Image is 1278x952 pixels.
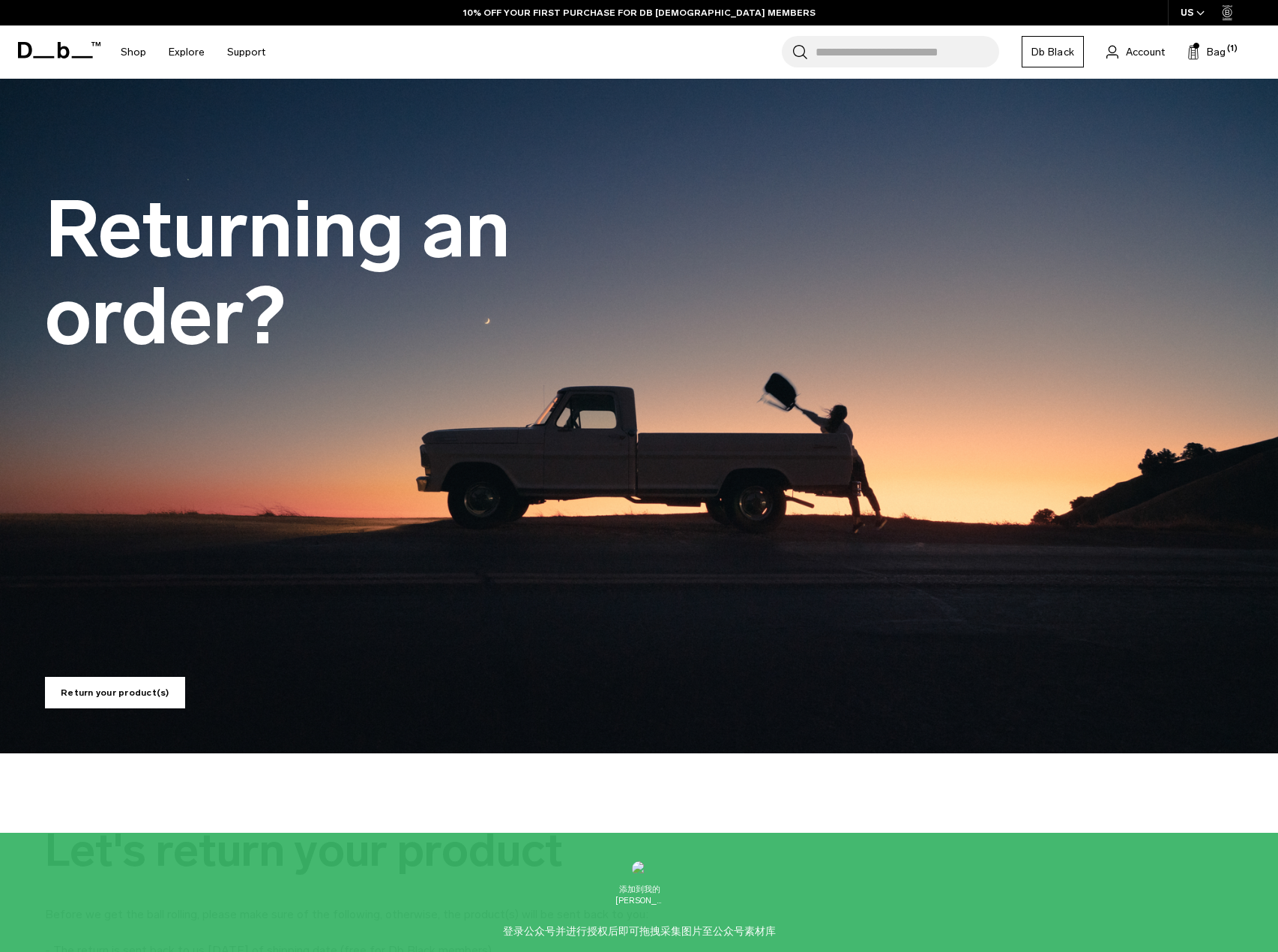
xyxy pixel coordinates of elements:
[1126,44,1165,60] span: Account
[1207,44,1226,60] span: Bag
[45,677,185,708] a: Return your product(s)
[227,25,265,79] a: Support
[45,825,720,876] div: Let's return your product
[109,25,277,79] nav: Main Navigation
[1187,43,1226,61] button: Bag (1)
[169,25,205,79] a: Explore
[45,187,720,360] h1: Returning an order?
[1106,43,1165,61] a: Account
[1227,43,1238,55] span: (1)
[1022,36,1084,67] a: Db Black
[121,25,146,79] a: Shop
[463,6,816,19] a: 10% OFF YOUR FIRST PURCHASE FOR DB [DEMOGRAPHIC_DATA] MEMBERS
